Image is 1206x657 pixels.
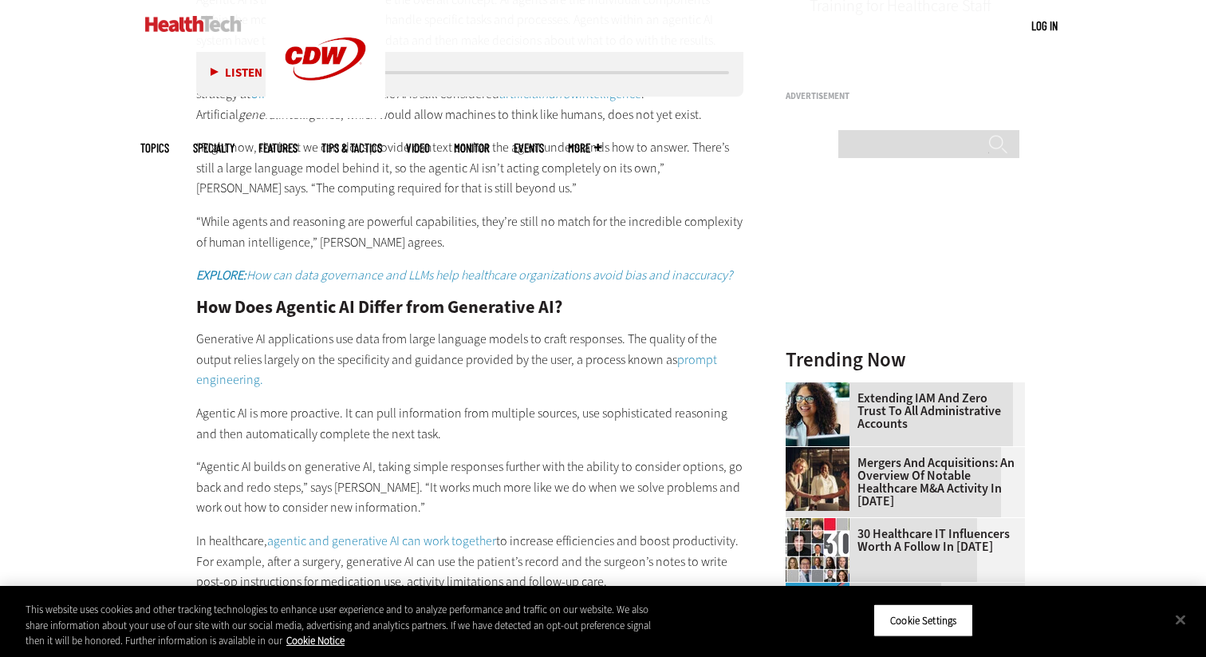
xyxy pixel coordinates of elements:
a: illustration of computer chip being put inside head with waves [786,583,857,596]
a: More information about your privacy [286,634,345,647]
h3: Trending Now [786,350,1025,370]
strong: EXPLORE: [196,267,246,283]
img: Administrative assistant [786,382,849,446]
a: business leaders shake hands in conference room [786,447,857,460]
a: collage of influencers [786,518,857,531]
a: Events [514,142,544,154]
span: Topics [140,142,169,154]
h2: How Does Agentic AI Differ from Generative AI? [196,299,743,316]
div: User menu [1031,18,1058,34]
p: Agentic AI is more proactive. It can pull information from multiple sources, use sophisticated re... [196,403,743,444]
iframe: advertisement [786,108,1025,307]
span: More [568,142,601,154]
div: This website uses cookies and other tracking technologies to enhance user experience and to analy... [26,602,664,649]
a: Log in [1031,18,1058,33]
a: 30 Healthcare IT Influencers Worth a Follow in [DATE] [786,528,1015,553]
img: collage of influencers [786,518,849,582]
img: business leaders shake hands in conference room [786,447,849,511]
img: illustration of computer chip being put inside head with waves [786,583,849,647]
p: In healthcare, to increase efficiencies and boost productivity. For example, after a surgery, gen... [196,531,743,592]
a: EXPLORE:How can data governance and LLMs help healthcare organizations avoid bias and inaccuracy? [196,267,732,283]
p: “Agentic AI builds on generative AI, taking simple responses further with the ability to consider... [196,457,743,518]
a: Features [258,142,298,154]
p: Generative AI applications use data from large language models to craft responses. The quality of... [196,329,743,390]
span: Specialty [193,142,235,154]
a: Video [406,142,430,154]
a: Mergers and Acquisitions: An Overview of Notable Healthcare M&A Activity in [DATE] [786,457,1015,508]
a: CDW [266,105,385,122]
button: Cookie Settings [873,604,973,637]
img: Home [145,16,242,32]
a: Administrative assistant [786,382,857,395]
em: How can data governance and LLMs help healthcare organizations avoid bias and inaccuracy? [196,267,732,283]
p: “While agents and reasoning are powerful capabilities, they’re still no match for the incredible ... [196,212,743,252]
a: Extending IAM and Zero Trust to All Administrative Accounts [786,392,1015,430]
a: MonITor [454,142,490,154]
button: Close [1163,602,1198,637]
a: agentic and generative AI can work together [267,532,496,549]
a: Tips & Tactics [321,142,382,154]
